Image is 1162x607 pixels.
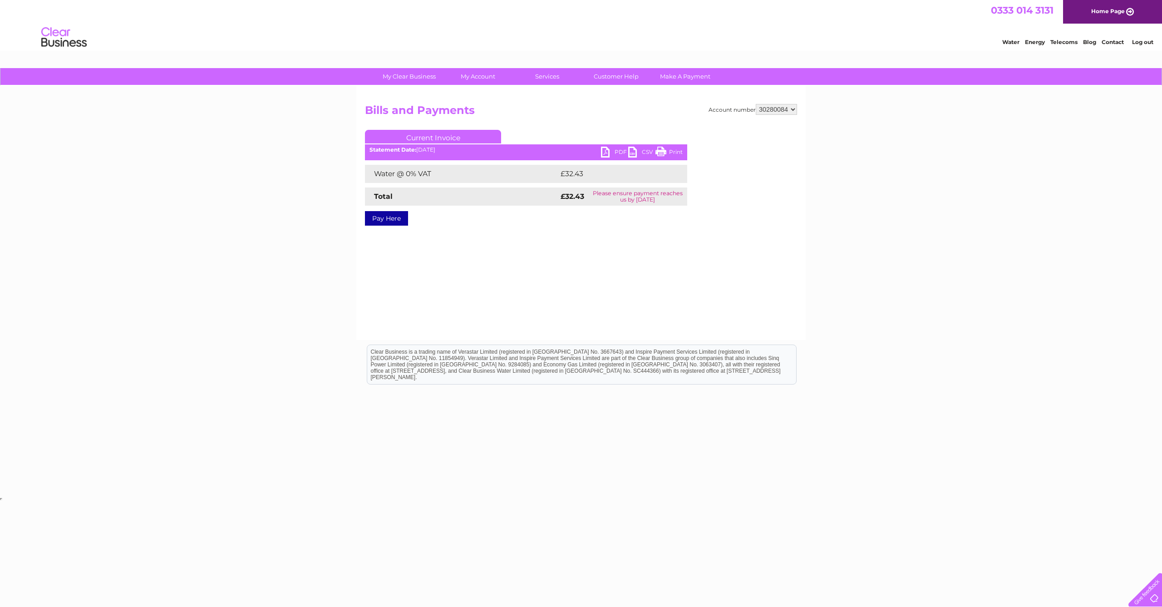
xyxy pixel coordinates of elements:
strong: Total [374,192,393,201]
a: Customer Help [579,68,654,85]
a: Services [510,68,585,85]
a: Current Invoice [365,130,501,143]
a: PDF [601,147,628,160]
img: logo.png [41,24,87,51]
div: Clear Business is a trading name of Verastar Limited (registered in [GEOGRAPHIC_DATA] No. 3667643... [367,5,796,44]
div: [DATE] [365,147,687,153]
a: Water [1002,39,1019,45]
td: Water @ 0% VAT [365,165,558,183]
a: Print [655,147,683,160]
a: Telecoms [1050,39,1078,45]
a: CSV [628,147,655,160]
a: My Clear Business [372,68,447,85]
td: £32.43 [558,165,669,183]
td: Please ensure payment reaches us by [DATE] [588,188,687,206]
a: Energy [1025,39,1045,45]
a: Make A Payment [648,68,723,85]
a: My Account [441,68,516,85]
a: 0333 014 3131 [991,5,1054,16]
a: Log out [1132,39,1153,45]
a: Pay Here [365,211,408,226]
div: Account number [709,104,797,115]
a: Contact [1102,39,1124,45]
a: Blog [1083,39,1096,45]
strong: £32.43 [561,192,584,201]
h2: Bills and Payments [365,104,797,121]
b: Statement Date: [369,146,416,153]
